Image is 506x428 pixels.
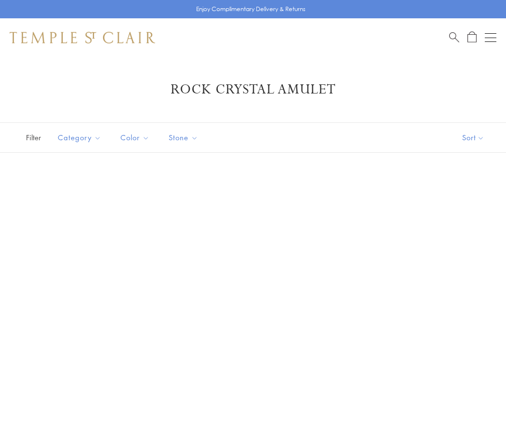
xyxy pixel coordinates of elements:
[161,127,205,148] button: Stone
[449,31,459,43] a: Search
[24,81,482,98] h1: Rock Crystal Amulet
[196,4,306,14] p: Enjoy Complimentary Delivery & Returns
[51,127,108,148] button: Category
[485,32,496,43] button: Open navigation
[113,127,157,148] button: Color
[467,31,477,43] a: Open Shopping Bag
[116,132,157,144] span: Color
[440,123,506,152] button: Show sort by
[10,32,155,43] img: Temple St. Clair
[53,132,108,144] span: Category
[164,132,205,144] span: Stone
